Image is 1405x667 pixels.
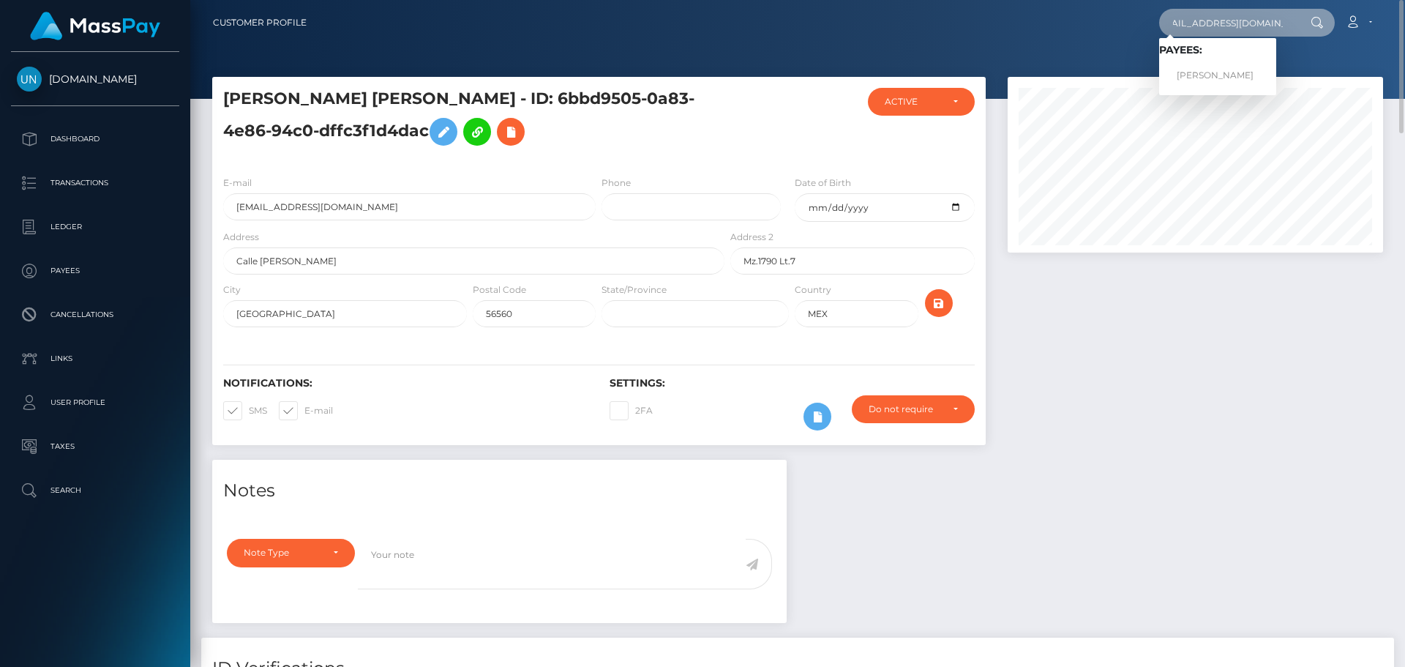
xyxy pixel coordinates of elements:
[223,176,252,190] label: E-mail
[885,96,941,108] div: ACTIVE
[17,304,173,326] p: Cancellations
[213,7,307,38] a: Customer Profile
[610,401,653,420] label: 2FA
[30,12,160,40] img: MassPay Logo
[17,67,42,92] img: Unlockt.me
[227,539,355,567] button: Note Type
[1159,9,1297,37] input: Search...
[223,231,259,244] label: Address
[11,209,179,245] a: Ledger
[17,172,173,194] p: Transactions
[610,377,974,390] h6: Settings:
[730,231,773,244] label: Address 2
[17,392,173,414] p: User Profile
[279,401,333,420] label: E-mail
[869,403,941,415] div: Do not require
[11,72,179,86] span: [DOMAIN_NAME]
[602,176,631,190] label: Phone
[223,283,241,297] label: City
[17,480,173,502] p: Search
[244,547,321,559] div: Note Type
[11,428,179,465] a: Taxes
[17,436,173,458] p: Taxes
[852,395,975,423] button: Do not require
[223,401,267,420] label: SMS
[11,253,179,289] a: Payees
[602,283,667,297] label: State/Province
[11,297,179,333] a: Cancellations
[795,176,851,190] label: Date of Birth
[17,216,173,238] p: Ledger
[868,88,975,116] button: ACTIVE
[223,478,776,504] h4: Notes
[1159,62,1276,89] a: [PERSON_NAME]
[11,121,179,157] a: Dashboard
[11,340,179,377] a: Links
[473,283,526,297] label: Postal Code
[795,283,831,297] label: Country
[11,165,179,201] a: Transactions
[11,384,179,421] a: User Profile
[223,88,716,153] h5: [PERSON_NAME] [PERSON_NAME] - ID: 6bbd9505-0a83-4e86-94c0-dffc3f1d4dac
[11,472,179,509] a: Search
[1159,44,1276,56] h6: Payees:
[17,128,173,150] p: Dashboard
[223,377,588,390] h6: Notifications:
[17,348,173,370] p: Links
[17,260,173,282] p: Payees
